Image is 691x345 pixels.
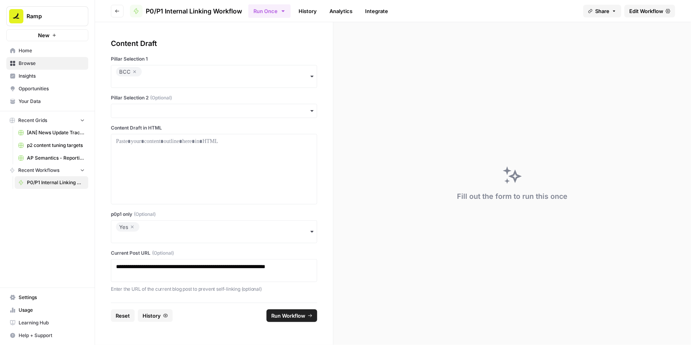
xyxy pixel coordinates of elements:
[595,7,609,15] span: Share
[111,55,317,63] label: Pillar Selection 1
[6,44,88,57] a: Home
[27,154,85,162] span: AP Semantics - Reporting
[111,65,317,88] button: BCC
[19,294,85,301] span: Settings
[294,5,322,17] a: History
[111,220,317,243] button: Yes
[248,4,291,18] button: Run Once
[6,329,88,342] button: Help + Support
[111,250,317,257] label: Current Post URL
[111,38,317,49] div: Content Draft
[6,70,88,82] a: Insights
[150,94,172,101] span: (Optional)
[18,167,59,174] span: Recent Workflows
[15,126,88,139] a: [AN] News Update Tracker
[138,309,173,322] button: History
[111,309,135,322] button: Reset
[19,60,85,67] span: Browse
[9,9,23,23] img: Ramp Logo
[111,285,317,293] p: Enter the URL of the current blog post to prevent self-linking (optional)
[6,316,88,329] a: Learning Hub
[19,98,85,105] span: Your Data
[18,117,47,124] span: Recent Grids
[6,6,88,26] button: Workspace: Ramp
[15,152,88,164] a: AP Semantics - Reporting
[629,7,663,15] span: Edit Workflow
[130,5,242,17] a: P0/P1 Internal Linking Workflow
[624,5,675,17] a: Edit Workflow
[457,191,567,202] div: Fill out the form to run this once
[6,29,88,41] button: New
[19,72,85,80] span: Insights
[19,85,85,92] span: Opportunities
[19,319,85,326] span: Learning Hub
[111,211,317,218] label: p0p1 only
[143,312,161,320] span: History
[152,250,174,257] span: (Optional)
[15,139,88,152] a: p2 content tuning targets
[6,82,88,95] a: Opportunities
[325,5,357,17] a: Analytics
[6,95,88,108] a: Your Data
[6,304,88,316] a: Usage
[267,309,317,322] button: Run Workflow
[19,307,85,314] span: Usage
[360,5,393,17] a: Integrate
[27,179,85,186] span: P0/P1 Internal Linking Workflow
[111,124,317,132] label: Content Draft in HTML
[146,6,242,16] span: P0/P1 Internal Linking Workflow
[6,291,88,304] a: Settings
[27,12,74,20] span: Ramp
[27,129,85,136] span: [AN] News Update Tracker
[38,31,49,39] span: New
[6,164,88,176] button: Recent Workflows
[119,67,139,76] div: BCC
[583,5,621,17] button: Share
[134,211,156,218] span: (Optional)
[271,312,305,320] span: Run Workflow
[19,47,85,54] span: Home
[111,94,317,101] label: Pillar Selection 2
[19,332,85,339] span: Help + Support
[27,142,85,149] span: p2 content tuning targets
[119,222,136,232] div: Yes
[6,57,88,70] a: Browse
[116,312,130,320] span: Reset
[6,114,88,126] button: Recent Grids
[15,176,88,189] a: P0/P1 Internal Linking Workflow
